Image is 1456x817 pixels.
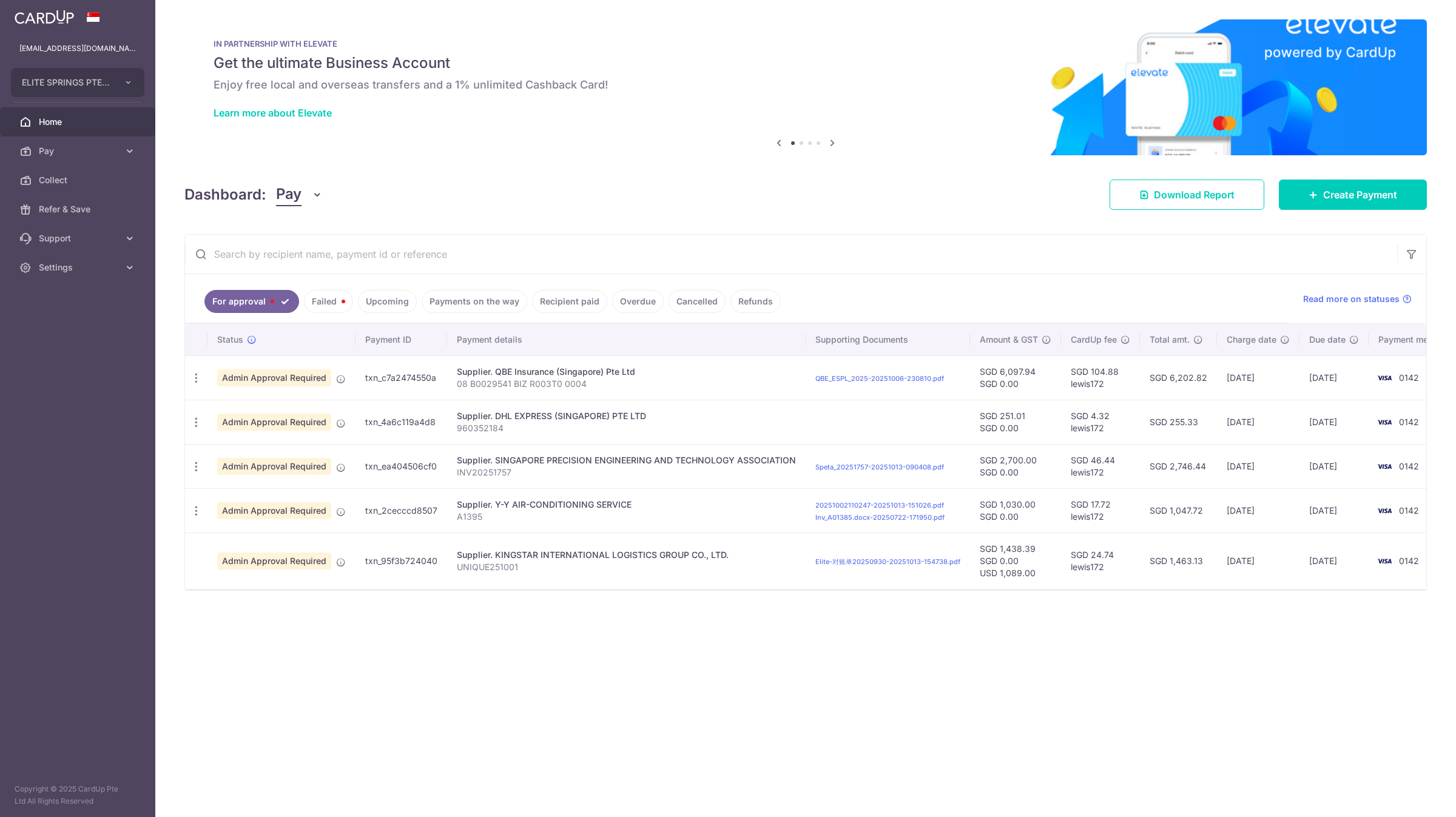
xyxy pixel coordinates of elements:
div: Supplier. QBE Insurance (Singapore) Pte Ltd [457,366,796,378]
td: [DATE] [1217,355,1299,400]
td: [DATE] [1217,488,1299,533]
span: Refer & Save [39,203,119,215]
a: QBE_ESPL_2025-20251006-230810.pdf [815,374,944,383]
th: Payment details [447,324,806,355]
td: [DATE] [1299,488,1369,533]
a: Cancelled [669,290,726,313]
button: ELITE SPRINGS PTE. LTD. [11,68,144,97]
a: Learn more about Elevate [214,107,332,119]
td: txn_c7a2474550a [356,355,447,400]
span: Admin Approval Required [217,502,331,519]
p: UNIQUE251001 [457,561,796,573]
div: Supplier. SINGAPORE PRECISION ENGINEERING AND TECHNOLOGY ASSOCIATION [457,454,796,466]
span: Admin Approval Required [217,458,331,475]
td: SGD 6,097.94 SGD 0.00 [970,355,1061,400]
a: For approval [204,290,299,313]
span: Total amt. [1150,334,1190,346]
a: Failed [304,290,353,313]
th: Payment ID [356,324,447,355]
span: Support [39,232,119,244]
td: SGD 2,700.00 SGD 0.00 [970,444,1061,488]
span: Download Report [1154,187,1235,202]
div: Supplier. DHL EXPRESS (SINGAPORE) PTE LTD [457,410,796,422]
img: Bank Card [1372,459,1397,474]
td: SGD 2,746.44 [1140,444,1217,488]
h5: Get the ultimate Business Account [214,53,1398,73]
span: 0142 [1399,556,1419,566]
td: [DATE] [1217,444,1299,488]
span: 0142 [1399,417,1419,427]
a: Upcoming [358,290,417,313]
span: Charge date [1227,334,1276,346]
p: INV20251757 [457,466,796,479]
span: Pay [276,183,302,206]
td: txn_4a6c119a4d8 [356,400,447,444]
td: [DATE] [1299,533,1369,589]
span: Pay [39,145,119,157]
td: SGD 104.88 lewis172 [1061,355,1140,400]
span: Status [217,334,243,346]
a: Download Report [1110,180,1264,210]
span: ELITE SPRINGS PTE. LTD. [22,76,112,89]
td: SGD 4.32 lewis172 [1061,400,1140,444]
img: Bank Card [1372,371,1397,385]
a: Read more on statuses [1303,293,1412,305]
td: [DATE] [1299,355,1369,400]
a: Refunds [730,290,781,313]
td: SGD 46.44 lewis172 [1061,444,1140,488]
td: SGD 1,047.72 [1140,488,1217,533]
td: SGD 255.33 [1140,400,1217,444]
td: [DATE] [1217,533,1299,589]
p: A1395 [457,511,796,523]
td: [DATE] [1299,444,1369,488]
input: Search by recipient name, payment id or reference [185,235,1397,274]
span: 0142 [1399,505,1419,516]
p: 08 B0029541 BIZ R003T0 0004 [457,378,796,390]
a: Payments on the way [422,290,527,313]
span: Create Payment [1323,187,1397,202]
span: CardUp fee [1071,334,1117,346]
img: Bank Card [1372,415,1397,429]
p: 960352184 [457,422,796,434]
span: Read more on statuses [1303,293,1400,305]
span: Due date [1309,334,1346,346]
h4: Dashboard: [184,184,266,206]
td: SGD 1,030.00 SGD 0.00 [970,488,1061,533]
a: Speta_20251757-20251013-090408.pdf [815,463,944,471]
img: Bank Card [1372,503,1397,518]
span: Home [39,116,119,128]
a: Recipient paid [532,290,607,313]
td: SGD 1,438.39 SGD 0.00 USD 1,089.00 [970,533,1061,589]
span: Collect [39,174,119,186]
img: Bank Card [1372,554,1397,568]
td: [DATE] [1299,400,1369,444]
p: [EMAIL_ADDRESS][DOMAIN_NAME] [19,42,136,55]
div: Supplier. Y-Y AIR-CONDITIONING SERVICE [457,499,796,511]
th: Supporting Documents [806,324,970,355]
span: Settings [39,261,119,274]
a: Overdue [612,290,664,313]
div: Supplier. KINGSTAR INTERNATIONAL LOGISTICS GROUP CO., LTD. [457,549,796,561]
span: Admin Approval Required [217,369,331,386]
h6: Enjoy free local and overseas transfers and a 1% unlimited Cashback Card! [214,78,1398,92]
td: txn_ea404506cf0 [356,444,447,488]
span: Admin Approval Required [217,414,331,431]
td: SGD 6,202.82 [1140,355,1217,400]
td: SGD 251.01 SGD 0.00 [970,400,1061,444]
button: Pay [276,183,323,206]
a: Elite-对账单20250930-20251013-154738.pdf [815,557,960,566]
a: Create Payment [1279,180,1427,210]
td: txn_95f3b724040 [356,533,447,589]
a: Inv_A01385.docx-20250722-171950.pdf [815,513,945,522]
span: Admin Approval Required [217,553,331,570]
span: Amount & GST [980,334,1038,346]
img: CardUp [15,10,74,24]
td: SGD 1,463.13 [1140,533,1217,589]
span: 0142 [1399,372,1419,383]
span: 0142 [1399,461,1419,471]
img: Renovation banner [184,19,1427,155]
td: SGD 24.74 lewis172 [1061,533,1140,589]
td: SGD 17.72 lewis172 [1061,488,1140,533]
td: txn_2cecccd8507 [356,488,447,533]
td: [DATE] [1217,400,1299,444]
